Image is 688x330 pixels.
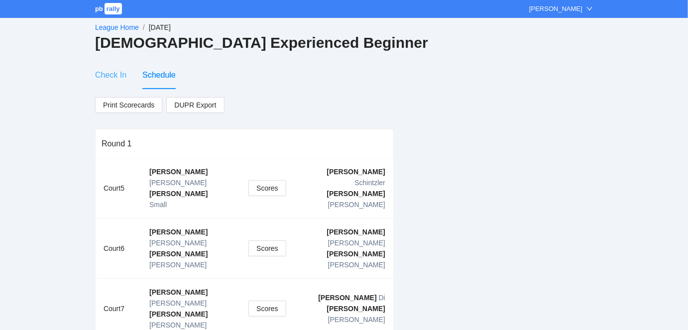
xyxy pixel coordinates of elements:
b: [PERSON_NAME] [149,168,208,176]
span: Di [379,294,385,302]
span: down [586,5,593,12]
span: [PERSON_NAME] [149,299,207,307]
span: [PERSON_NAME] [328,261,385,269]
span: rally [105,3,122,14]
span: [DATE] [149,23,171,31]
span: pb [95,5,103,12]
td: Court 5 [96,158,141,219]
span: / [143,23,145,31]
button: Scores [248,301,286,317]
span: [PERSON_NAME] [328,239,385,247]
span: [PERSON_NAME] [149,261,207,269]
h2: [DEMOGRAPHIC_DATA] Experienced Beginner [95,33,593,53]
span: Scores [256,183,278,194]
span: [PERSON_NAME] [149,179,207,187]
td: Court 6 [96,219,141,279]
button: Scores [248,180,286,196]
span: [PERSON_NAME] [149,321,207,329]
b: [PERSON_NAME] [327,305,385,313]
a: pbrally [95,5,123,12]
span: DUPR Export [174,98,216,112]
a: League Home [95,23,139,31]
div: Round 1 [102,129,387,158]
b: [PERSON_NAME] [327,168,385,176]
b: [PERSON_NAME] [327,250,385,258]
span: [PERSON_NAME] [149,239,207,247]
div: [PERSON_NAME] [529,4,582,14]
b: [PERSON_NAME] [318,294,376,302]
span: Small [149,201,167,209]
div: Schedule [142,69,176,81]
span: Print Scorecards [103,98,154,112]
b: [PERSON_NAME] [149,228,208,236]
b: [PERSON_NAME] [149,190,208,198]
a: Print Scorecards [95,97,162,113]
b: [PERSON_NAME] [149,310,208,318]
b: [PERSON_NAME] [149,288,208,296]
b: [PERSON_NAME] [327,190,385,198]
span: [PERSON_NAME] [328,201,385,209]
a: DUPR Export [166,97,224,113]
span: [PERSON_NAME] [328,316,385,324]
div: Check In [95,69,126,81]
button: Scores [248,240,286,256]
span: Schintzler [355,179,385,187]
span: Scores [256,303,278,314]
b: [PERSON_NAME] [149,250,208,258]
b: [PERSON_NAME] [327,228,385,236]
span: Scores [256,243,278,254]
